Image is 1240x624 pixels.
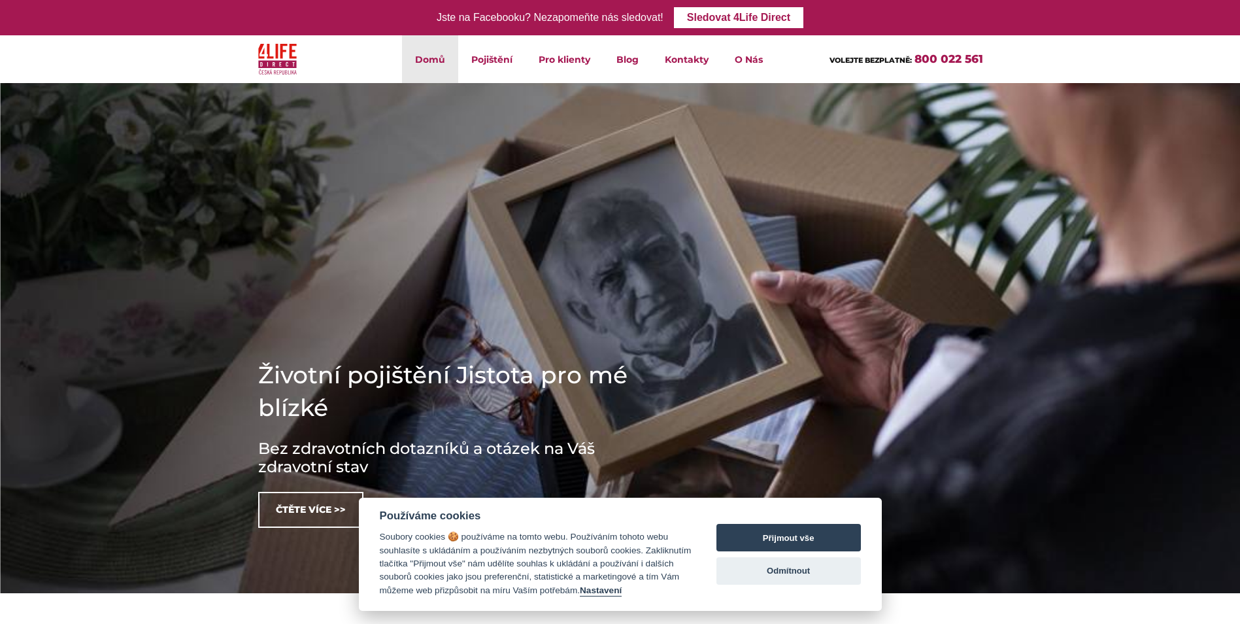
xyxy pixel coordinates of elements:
[258,440,650,476] h3: Bez zdravotních dotazníků a otázek na Váš zdravotní stav
[437,9,663,27] div: Jste na Facebooku? Nezapomeňte nás sledovat!
[258,492,363,528] a: Čtěte více >>
[603,35,652,83] a: Blog
[716,524,861,551] button: Přijmout vše
[258,358,650,424] h1: Životní pojištění Jistota pro mé blízké
[829,56,912,65] span: VOLEJTE BEZPLATNĚ:
[914,52,983,65] a: 800 022 561
[652,35,722,83] a: Kontakty
[258,41,297,78] img: 4Life Direct Česká republika logo
[674,7,803,28] a: Sledovat 4Life Direct
[380,510,692,523] div: Používáme cookies
[380,530,692,597] div: Soubory cookies 🍪 používáme na tomto webu. Používáním tohoto webu souhlasíte s ukládáním a použív...
[716,557,861,585] button: Odmítnout
[402,35,458,83] a: Domů
[580,585,622,597] button: Nastavení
